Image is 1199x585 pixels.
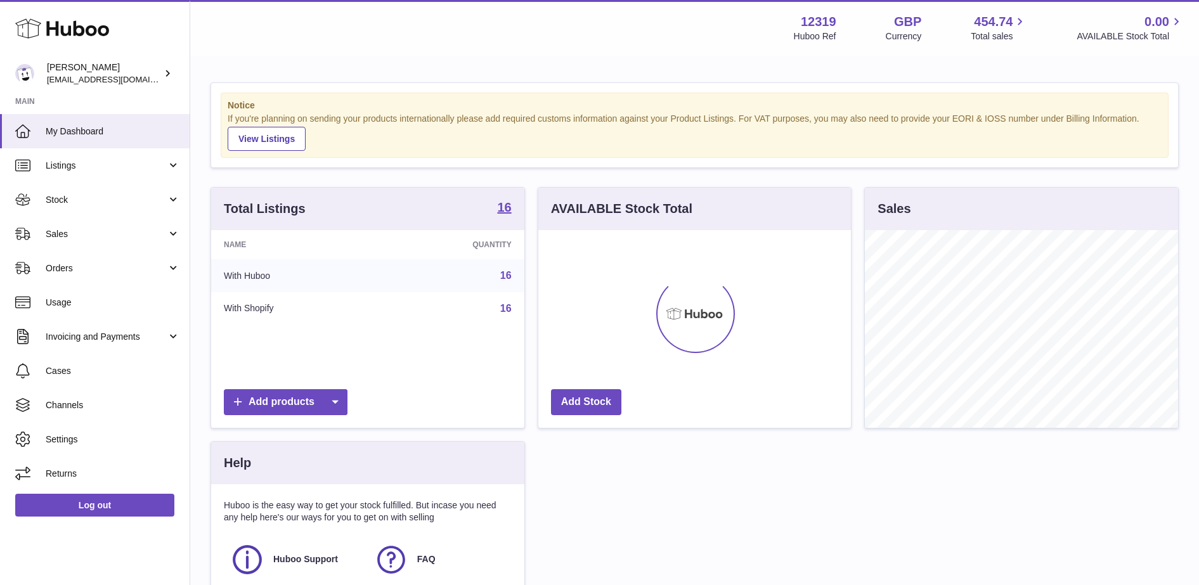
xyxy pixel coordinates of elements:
[551,200,692,217] h3: AVAILABLE Stock Total
[1144,13,1169,30] span: 0.00
[801,13,836,30] strong: 12319
[46,331,167,343] span: Invoicing and Payments
[47,74,186,84] span: [EMAIL_ADDRESS][DOMAIN_NAME]
[878,200,911,217] h3: Sales
[211,230,380,259] th: Name
[46,228,167,240] span: Sales
[224,389,347,415] a: Add products
[46,262,167,274] span: Orders
[497,201,511,216] a: 16
[551,389,621,415] a: Add Stock
[794,30,836,42] div: Huboo Ref
[211,259,380,292] td: With Huboo
[228,127,306,151] a: View Listings
[228,113,1162,151] div: If you're planning on sending your products internationally please add required customs informati...
[230,543,361,577] a: Huboo Support
[374,543,505,577] a: FAQ
[211,292,380,325] td: With Shopify
[500,270,512,281] a: 16
[46,160,167,172] span: Listings
[46,125,180,138] span: My Dashboard
[380,230,524,259] th: Quantity
[224,499,512,524] p: Huboo is the easy way to get your stock fulfilled. But incase you need any help here's our ways f...
[886,30,922,42] div: Currency
[971,30,1027,42] span: Total sales
[894,13,921,30] strong: GBP
[228,100,1162,112] strong: Notice
[46,434,180,446] span: Settings
[417,553,436,565] span: FAQ
[46,468,180,480] span: Returns
[224,454,251,472] h3: Help
[15,494,174,517] a: Log out
[971,13,1027,42] a: 454.74 Total sales
[46,365,180,377] span: Cases
[46,399,180,411] span: Channels
[46,194,167,206] span: Stock
[500,303,512,314] a: 16
[15,64,34,83] img: internalAdmin-12319@internal.huboo.com
[1077,13,1184,42] a: 0.00 AVAILABLE Stock Total
[974,13,1013,30] span: 454.74
[47,61,161,86] div: [PERSON_NAME]
[1077,30,1184,42] span: AVAILABLE Stock Total
[224,200,306,217] h3: Total Listings
[273,553,338,565] span: Huboo Support
[497,201,511,214] strong: 16
[46,297,180,309] span: Usage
